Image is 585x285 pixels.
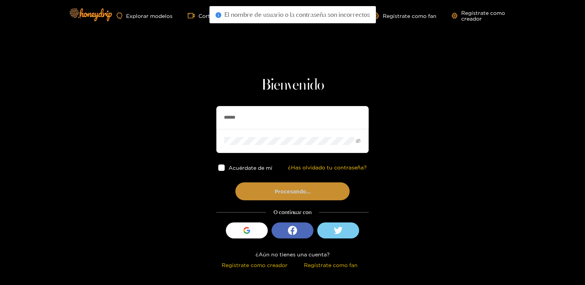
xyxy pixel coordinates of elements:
[452,10,521,21] a: Regístrate como creador
[372,13,436,19] a: Regístrate como fan
[126,13,173,19] font: Explorar modelos
[222,262,288,268] font: Regístrate como creador
[188,12,261,19] a: Cortometrajes de vídeo
[235,182,350,200] button: Procesando...
[275,188,311,194] font: Procesando...
[188,12,198,19] span: cámara de vídeo
[304,262,358,268] font: Regístrate como fan
[229,165,272,171] font: Acuérdate de mí
[273,209,312,216] font: O continuar con
[288,164,367,170] font: ¿Has olvidado tu contraseña?
[461,10,505,21] font: Regístrate como creador
[198,13,261,19] font: Cortometrajes de vídeo
[216,12,221,18] span: círculo de información
[256,251,330,257] font: ¿Aún no tienes una cuenta?
[261,78,324,93] font: Bienvenido
[383,13,436,19] font: Regístrate como fan
[356,138,361,143] span: ojo invisible
[224,11,370,18] font: El nombre de usuario o la contraseña son incorrectos
[117,13,173,19] a: Explorar modelos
